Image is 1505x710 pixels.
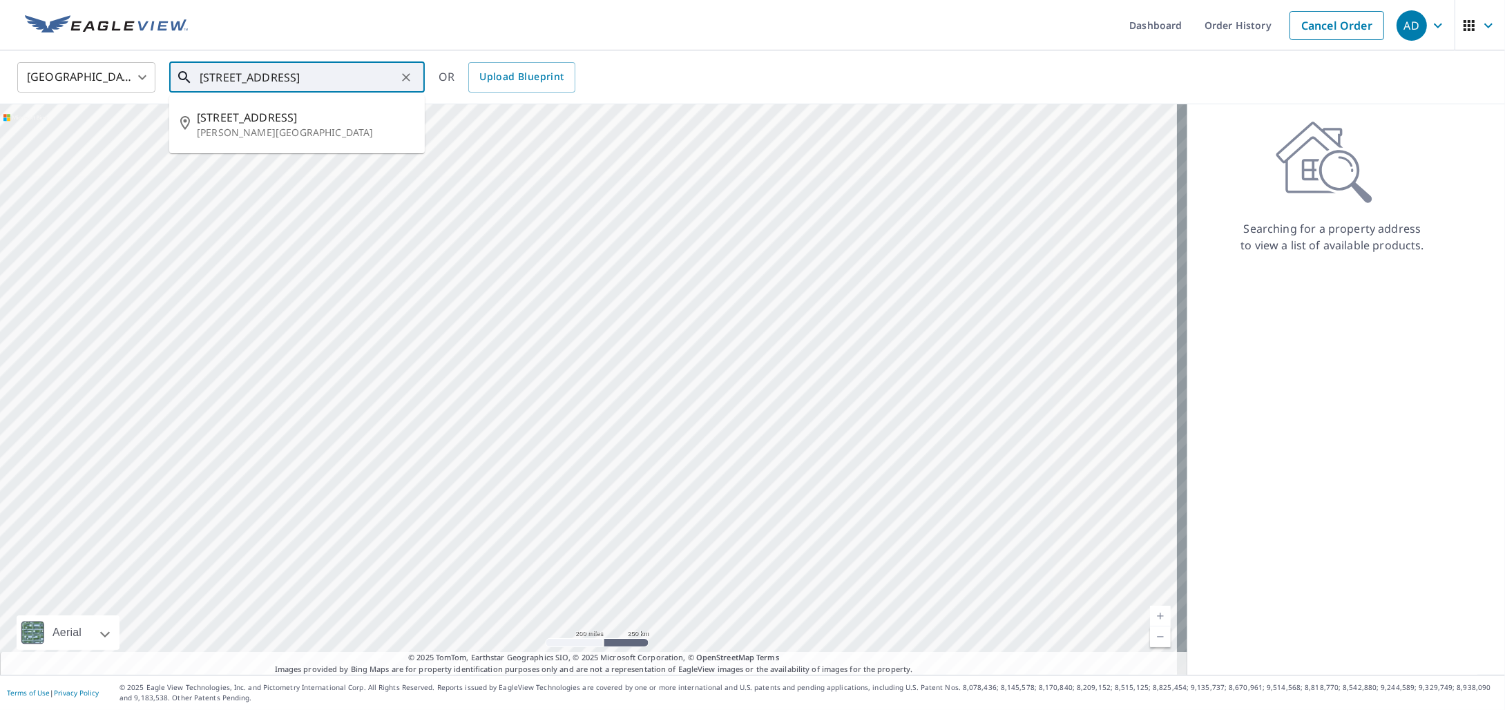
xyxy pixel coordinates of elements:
[1150,626,1171,647] a: Current Level 5, Zoom Out
[119,682,1498,703] p: © 2025 Eagle View Technologies, Inc. and Pictometry International Corp. All Rights Reserved. Repo...
[479,68,564,86] span: Upload Blueprint
[468,62,575,93] a: Upload Blueprint
[7,689,99,697] p: |
[1150,606,1171,626] a: Current Level 5, Zoom In
[396,68,416,87] button: Clear
[197,126,414,140] p: [PERSON_NAME][GEOGRAPHIC_DATA]
[408,652,779,664] span: © 2025 TomTom, Earthstar Geographics SIO, © 2025 Microsoft Corporation, ©
[1290,11,1384,40] a: Cancel Order
[439,62,575,93] div: OR
[1240,220,1425,253] p: Searching for a property address to view a list of available products.
[696,652,754,662] a: OpenStreetMap
[17,615,119,650] div: Aerial
[1397,10,1427,41] div: AD
[25,15,188,36] img: EV Logo
[54,688,99,698] a: Privacy Policy
[17,58,155,97] div: [GEOGRAPHIC_DATA]
[200,58,396,97] input: Search by address or latitude-longitude
[7,688,50,698] a: Terms of Use
[756,652,779,662] a: Terms
[48,615,86,650] div: Aerial
[197,109,414,126] span: [STREET_ADDRESS]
